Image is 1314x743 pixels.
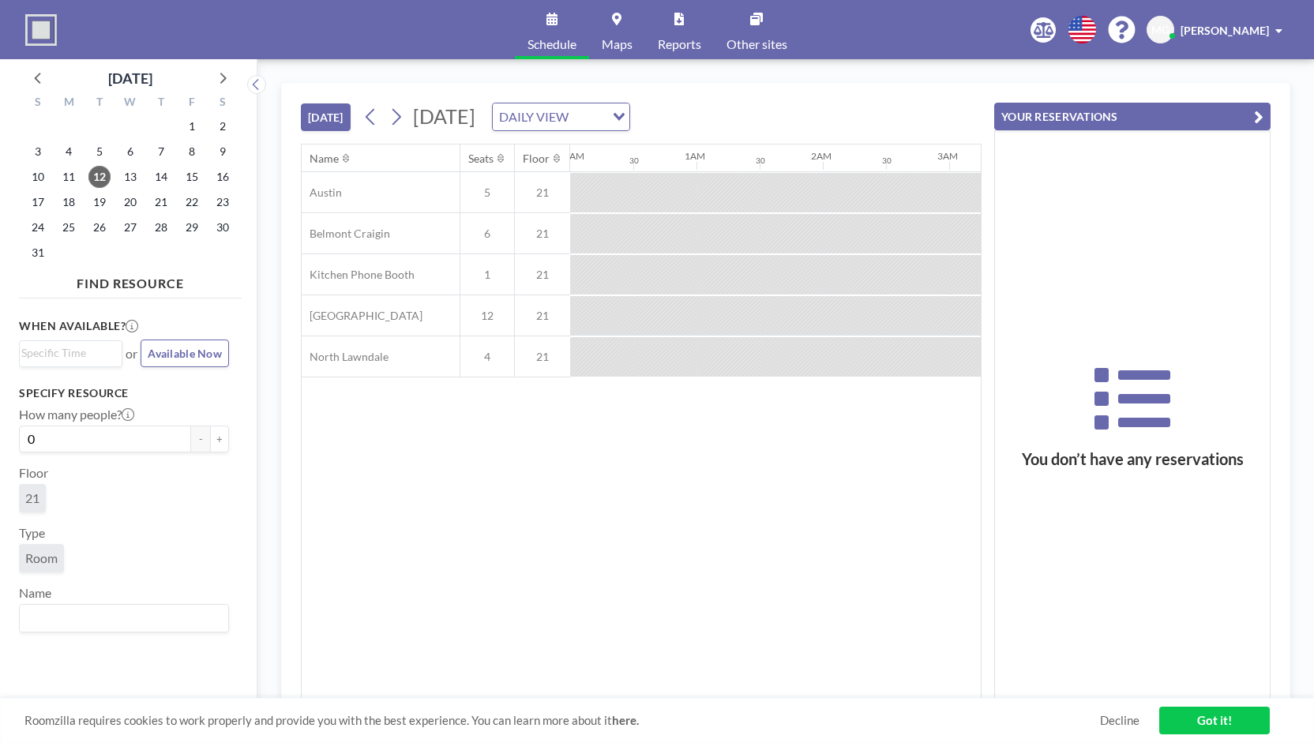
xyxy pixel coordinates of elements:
span: 1 [460,268,514,282]
div: Search for option [493,103,629,130]
span: [PERSON_NAME] [1181,24,1269,37]
h3: You don’t have any reservations [995,449,1270,469]
span: Saturday, August 30, 2025 [212,216,234,238]
span: 6 [460,227,514,241]
span: Maps [602,38,633,51]
span: Other sites [726,38,787,51]
span: Saturday, August 9, 2025 [212,141,234,163]
span: Sunday, August 10, 2025 [27,166,49,188]
div: Search for option [20,605,228,632]
span: 21 [515,350,570,364]
span: Tuesday, August 26, 2025 [88,216,111,238]
span: Reports [658,38,701,51]
div: T [84,93,115,114]
div: F [176,93,207,114]
span: Sunday, August 3, 2025 [27,141,49,163]
span: Wednesday, August 20, 2025 [119,191,141,213]
span: Room [25,550,58,566]
span: 5 [460,186,514,200]
button: + [210,426,229,452]
span: Thursday, August 28, 2025 [150,216,172,238]
h4: FIND RESOURCE [19,269,242,291]
span: Friday, August 15, 2025 [181,166,203,188]
span: Friday, August 22, 2025 [181,191,203,213]
div: M [54,93,84,114]
span: Tuesday, August 19, 2025 [88,191,111,213]
input: Search for option [573,107,603,127]
div: [DATE] [108,67,152,89]
span: Available Now [148,347,222,360]
span: Sunday, August 24, 2025 [27,216,49,238]
div: Search for option [20,341,122,365]
div: 30 [756,156,765,166]
span: Wednesday, August 13, 2025 [119,166,141,188]
h3: Specify resource [19,386,229,400]
span: Sunday, August 17, 2025 [27,191,49,213]
div: Floor [523,152,550,166]
div: T [145,93,176,114]
span: DAILY VIEW [496,107,572,127]
span: [DATE] [413,104,475,128]
span: 21 [515,309,570,323]
span: 21 [515,227,570,241]
span: Austin [302,186,342,200]
span: 21 [25,490,39,506]
div: S [23,93,54,114]
span: Wednesday, August 6, 2025 [119,141,141,163]
a: Decline [1100,713,1139,728]
span: Thursday, August 21, 2025 [150,191,172,213]
button: - [191,426,210,452]
span: Monday, August 11, 2025 [58,166,80,188]
div: 3AM [937,150,958,162]
span: Monday, August 18, 2025 [58,191,80,213]
a: here. [612,713,639,727]
span: Wednesday, August 27, 2025 [119,216,141,238]
label: Type [19,525,45,541]
span: Saturday, August 2, 2025 [212,115,234,137]
input: Search for option [21,608,220,629]
span: [GEOGRAPHIC_DATA] [302,309,422,323]
span: Friday, August 1, 2025 [181,115,203,137]
div: Name [310,152,339,166]
button: [DATE] [301,103,351,131]
span: Roomzilla requires cookies to work properly and provide you with the best experience. You can lea... [24,713,1100,728]
button: Available Now [141,340,229,367]
span: or [126,346,137,362]
div: Seats [468,152,494,166]
span: Friday, August 29, 2025 [181,216,203,238]
span: North Lawndale [302,350,389,364]
span: Tuesday, August 5, 2025 [88,141,111,163]
span: Schedule [527,38,576,51]
span: Thursday, August 7, 2025 [150,141,172,163]
span: Monday, August 25, 2025 [58,216,80,238]
span: 21 [515,186,570,200]
div: 30 [882,156,892,166]
span: Friday, August 8, 2025 [181,141,203,163]
span: 12 [460,309,514,323]
span: Monday, August 4, 2025 [58,141,80,163]
span: 21 [515,268,570,282]
img: organization-logo [25,14,57,46]
div: 12AM [558,150,584,162]
span: 4 [460,350,514,364]
div: S [207,93,238,114]
span: Kitchen Phone Booth [302,268,415,282]
div: 1AM [685,150,705,162]
div: W [115,93,146,114]
button: YOUR RESERVATIONS [994,103,1271,130]
a: Got it! [1159,707,1270,734]
span: Saturday, August 23, 2025 [212,191,234,213]
input: Search for option [21,344,113,362]
label: Name [19,585,51,601]
span: Sunday, August 31, 2025 [27,242,49,264]
span: Tuesday, August 12, 2025 [88,166,111,188]
span: Thursday, August 14, 2025 [150,166,172,188]
label: Floor [19,465,48,481]
label: How many people? [19,407,134,422]
span: Saturday, August 16, 2025 [212,166,234,188]
div: 2AM [811,150,832,162]
div: 30 [629,156,639,166]
span: MG [1151,23,1169,37]
span: Belmont Craigin [302,227,390,241]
